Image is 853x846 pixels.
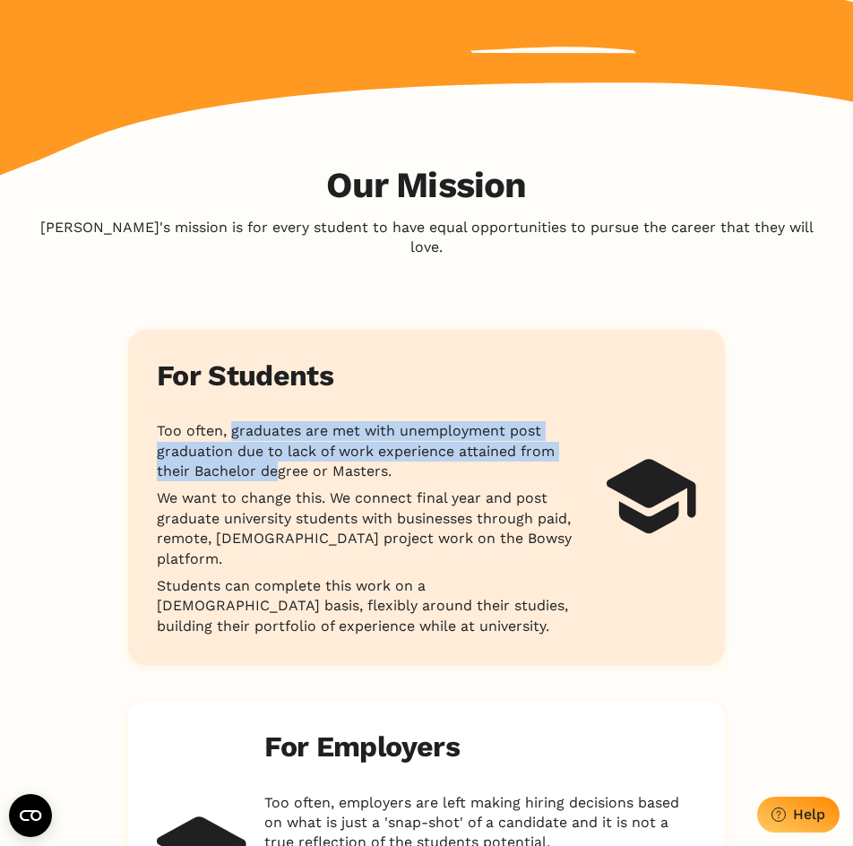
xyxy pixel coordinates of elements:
[793,806,825,823] div: Help
[264,729,460,764] h2: For Employers
[157,576,589,636] p: Students can complete this work on a [DEMOGRAPHIC_DATA] basis, flexibly around their studies, bui...
[157,421,589,481] p: Too often, graduates are met with unemployment post graduation due to lack of work experience att...
[29,218,824,258] p: [PERSON_NAME]'s mission is for every student to have equal opportunities to pursue the career tha...
[157,358,333,393] h2: For Students
[757,797,840,833] button: Help
[157,488,589,569] p: We want to change this. We connect final year and post graduate university students with business...
[9,794,52,837] button: Open CMP widget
